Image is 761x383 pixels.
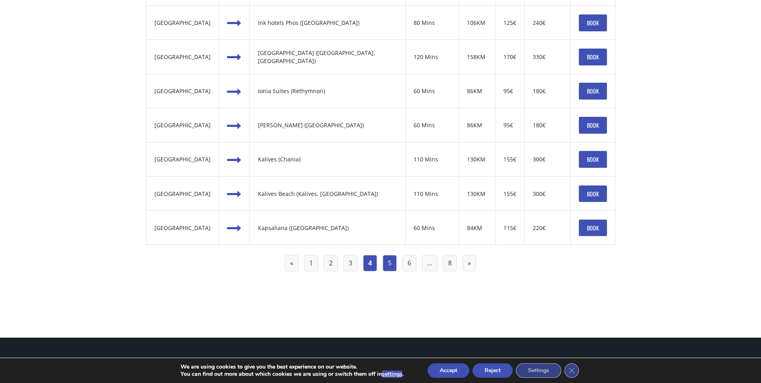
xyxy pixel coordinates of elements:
a: Page 5 [383,255,397,271]
div: [GEOGRAPHIC_DATA] [154,19,211,27]
a: BOOK [579,49,607,65]
div: 330€ [533,53,562,61]
button: Reject [473,363,513,378]
a: BOOK [579,83,607,100]
div: 95€ [503,87,516,95]
a: Page 1 [304,255,318,271]
div: 170€ [503,53,516,61]
a: « [285,255,298,271]
a: Page 6 [402,255,416,271]
span: … [422,255,437,271]
a: BOOK [579,117,607,134]
div: 300€ [533,155,562,163]
div: 110 Mins [414,155,451,163]
div: 60 Mins [414,121,451,129]
div: [GEOGRAPHIC_DATA] [154,121,211,129]
div: 180€ [533,121,562,129]
div: [GEOGRAPHIC_DATA] [154,155,211,163]
button: Accept [428,363,469,378]
p: You can find out more about which cookies we are using or switch them off in . [181,371,404,378]
div: Kalives (Chania) [258,155,397,163]
div: 106KM [467,19,487,27]
div: 125€ [503,19,516,27]
div: [GEOGRAPHIC_DATA] [154,53,211,61]
a: Page 3 [343,255,357,271]
div: [GEOGRAPHIC_DATA] [154,190,211,198]
a: BOOK [579,14,607,31]
a: BOOK [579,151,607,168]
div: 158KM [467,53,487,61]
a: Page 8 [443,255,457,271]
div: 180€ [533,87,562,95]
div: Kapsaliana ([GEOGRAPHIC_DATA]) [258,224,397,232]
div: 115€ [503,224,516,232]
span: Page 4 [363,255,377,271]
button: settings [382,371,402,378]
div: [GEOGRAPHIC_DATA] ([GEOGRAPHIC_DATA], [GEOGRAPHIC_DATA]) [258,49,397,65]
button: Close GDPR Cookie Banner [564,363,579,378]
div: 130KM [467,190,487,198]
div: 110 Mins [414,190,451,198]
div: 60 Mins [414,87,451,95]
a: BOOK [579,220,607,236]
a: » [463,255,476,271]
div: [GEOGRAPHIC_DATA] [154,224,211,232]
div: 95€ [503,121,516,129]
div: [PERSON_NAME] ([GEOGRAPHIC_DATA]) [258,121,397,129]
a: BOOK [579,185,607,202]
div: [GEOGRAPHIC_DATA] [154,87,211,95]
div: 80 Mins [414,19,451,27]
p: We are using cookies to give you the best experience on our website. [181,363,404,371]
div: Ionia Suites (Rethymnon) [258,87,397,95]
div: 86KM [467,121,487,129]
a: Page 2 [324,255,338,271]
div: 300€ [533,190,562,198]
button: Settings [516,363,561,378]
div: 240€ [533,19,562,27]
div: 155€ [503,155,516,163]
div: Kalives Beach (Kalives, [GEOGRAPHIC_DATA]) [258,190,397,198]
div: 130KM [467,155,487,163]
div: 220€ [533,224,562,232]
div: 60 Mins [414,224,451,232]
div: Ink hotels Phos ([GEOGRAPHIC_DATA]) [258,19,397,27]
div: 120 Mins [414,53,451,61]
div: 86KM [467,87,487,95]
div: 84KM [467,224,487,232]
div: 155€ [503,190,516,198]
